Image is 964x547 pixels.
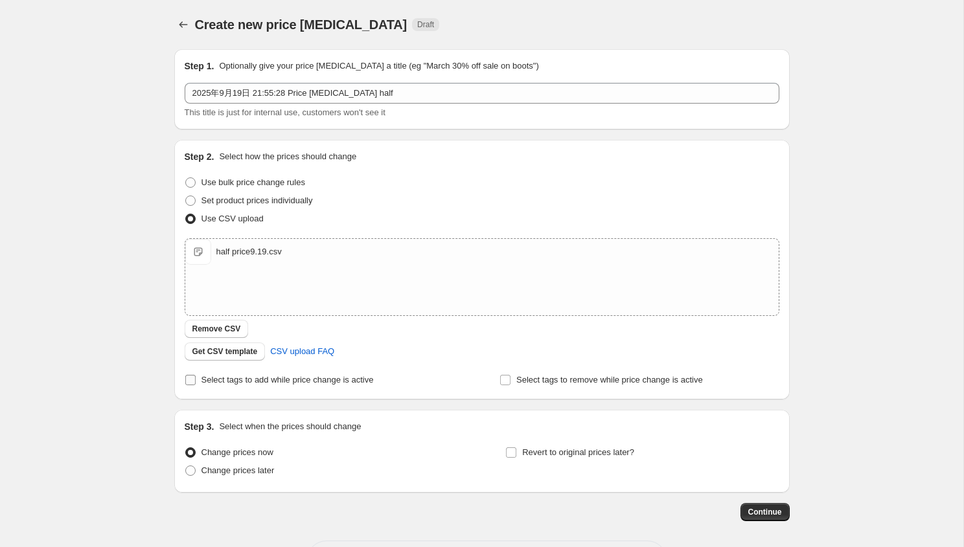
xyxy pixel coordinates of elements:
[740,503,790,521] button: Continue
[201,465,275,475] span: Change prices later
[185,320,249,338] button: Remove CSV
[185,420,214,433] h2: Step 3.
[201,214,264,223] span: Use CSV upload
[219,420,361,433] p: Select when the prices should change
[192,324,241,334] span: Remove CSV
[185,83,779,104] input: 30% off holiday sale
[185,60,214,73] h2: Step 1.
[185,342,266,361] button: Get CSV template
[201,447,273,457] span: Change prices now
[201,375,374,385] span: Select tags to add while price change is active
[748,507,782,517] span: Continue
[174,16,192,34] button: Price change jobs
[219,150,356,163] p: Select how the prices should change
[219,60,538,73] p: Optionally give your price [MEDICAL_DATA] a title (eg "March 30% off sale on boots")
[192,346,258,357] span: Get CSV template
[417,19,434,30] span: Draft
[195,17,407,32] span: Create new price [MEDICAL_DATA]
[185,107,385,117] span: This title is just for internal use, customers won't see it
[216,245,282,258] div: half price9.19.csv
[262,341,342,362] a: CSV upload FAQ
[522,447,634,457] span: Revert to original prices later?
[516,375,703,385] span: Select tags to remove while price change is active
[201,195,313,205] span: Set product prices individually
[201,177,305,187] span: Use bulk price change rules
[185,150,214,163] h2: Step 2.
[270,345,334,358] span: CSV upload FAQ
